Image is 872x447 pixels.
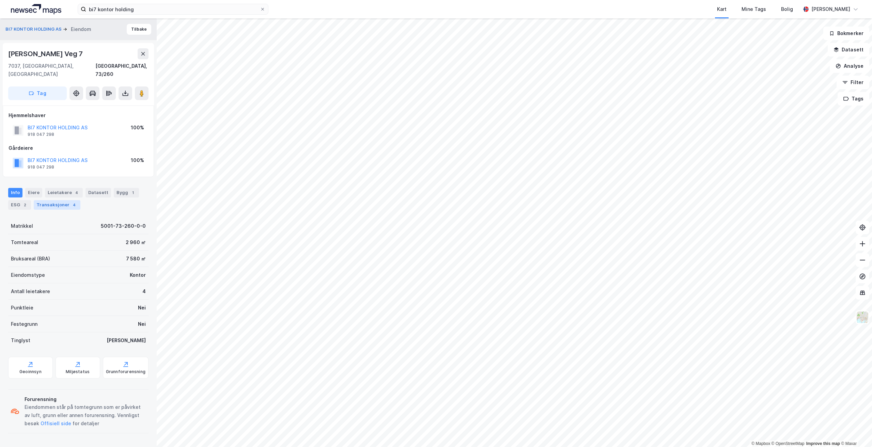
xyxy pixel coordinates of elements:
div: Hjemmelshaver [9,111,148,119]
div: [GEOGRAPHIC_DATA], 73/260 [95,62,149,78]
div: 100% [131,156,144,164]
a: Improve this map [806,441,840,446]
img: logo.a4113a55bc3d86da70a041830d287a7e.svg [11,4,61,14]
a: Mapbox [751,441,770,446]
div: 2 [21,202,28,208]
div: 7037, [GEOGRAPHIC_DATA], [GEOGRAPHIC_DATA] [8,62,95,78]
button: Tag [8,86,67,100]
div: 4 [71,202,78,208]
div: 100% [131,124,144,132]
div: Eiendommen står på tomtegrunn som er påvirket av luft, grunn eller annen forurensning. Vennligst ... [25,403,146,428]
div: Datasett [85,188,111,197]
div: Eiere [25,188,42,197]
button: Filter [837,76,869,89]
div: Eiendom [71,25,91,33]
div: Tomteareal [11,238,38,246]
div: 918 047 298 [28,164,54,170]
div: Matrikkel [11,222,33,230]
button: Analyse [830,59,869,73]
div: Kontor [130,271,146,279]
div: Eiendomstype [11,271,45,279]
div: Kontrollprogram for chat [838,414,872,447]
input: Søk på adresse, matrikkel, gårdeiere, leietakere eller personer [86,4,260,14]
div: Gårdeiere [9,144,148,152]
iframe: Chat Widget [838,414,872,447]
div: [PERSON_NAME] [107,336,146,345]
div: Nei [138,304,146,312]
div: Tinglyst [11,336,30,345]
div: 4 [73,189,80,196]
div: Mine Tags [742,5,766,13]
div: Transaksjoner [34,200,80,210]
div: Festegrunn [11,320,37,328]
div: Antall leietakere [11,287,50,296]
div: Miljøstatus [66,369,90,374]
div: Bygg [114,188,139,197]
button: Tilbake [127,24,151,35]
button: Datasett [828,43,869,57]
button: BI7 KONTOR HOLDING AS [5,26,63,33]
div: Grunnforurensning [106,369,145,374]
div: 918 047 298 [28,132,54,137]
div: Geoinnsyn [19,369,42,374]
a: OpenStreetMap [772,441,805,446]
div: 4 [142,287,146,296]
div: Bruksareal (BRA) [11,255,50,263]
div: Nei [138,320,146,328]
div: Forurensning [25,395,146,403]
div: [PERSON_NAME] [811,5,850,13]
div: ESG [8,200,31,210]
div: Kart [717,5,727,13]
div: 5001-73-260-0-0 [101,222,146,230]
button: Bokmerker [823,27,869,40]
div: Punktleie [11,304,33,312]
div: Bolig [781,5,793,13]
div: Info [8,188,22,197]
button: Tags [838,92,869,106]
div: [PERSON_NAME] Veg 7 [8,48,84,59]
div: 7 580 ㎡ [126,255,146,263]
div: 1 [129,189,136,196]
div: Leietakere [45,188,83,197]
img: Z [856,311,869,324]
div: 2 960 ㎡ [126,238,146,246]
